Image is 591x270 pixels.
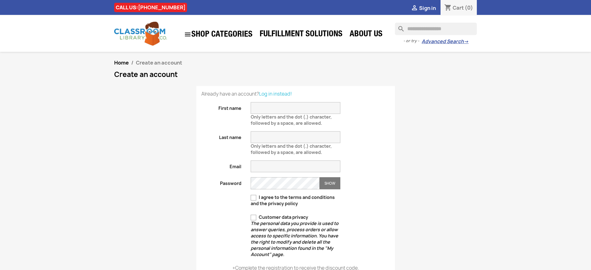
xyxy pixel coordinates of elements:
h1: Create an account [114,71,477,78]
span: Sign in [419,5,436,11]
span: - or try - [403,38,422,44]
label: I agree to the terms and conditions and the privacy policy [251,194,340,207]
a: Fulfillment Solutions [257,29,346,41]
a: Log in instead! [259,91,292,97]
em: The personal data you provide is used to answer queries, process orders or allow access to specif... [251,220,338,257]
label: Email [197,160,246,170]
i: shopping_cart [444,4,452,12]
a: Home [114,59,129,66]
span: → [464,38,468,45]
a: Advanced Search→ [422,38,468,45]
a:  Sign in [411,5,436,11]
i:  [411,5,418,12]
span: Only letters and the dot (.) character, followed by a space, are allowed. [251,141,332,155]
i: search [395,23,402,30]
a: [PHONE_NUMBER] [138,4,186,11]
button: Show [320,177,340,189]
div: CALL US: [114,3,187,12]
span: (0) [465,4,473,11]
p: Already have an account? [201,91,390,97]
span: Create an account [136,59,182,66]
input: Search [395,23,477,35]
label: First name [197,102,246,111]
label: Customer data privacy [251,214,340,258]
img: Classroom Library Company [114,22,167,46]
input: Password input [251,177,320,189]
a: About Us [347,29,386,41]
span: Cart [453,4,464,11]
i:  [184,31,191,38]
label: Last name [197,131,246,141]
span: Only letters and the dot (.) character, followed by a space, are allowed. [251,111,332,126]
label: Password [197,177,246,187]
a: SHOP CATEGORIES [181,28,256,41]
